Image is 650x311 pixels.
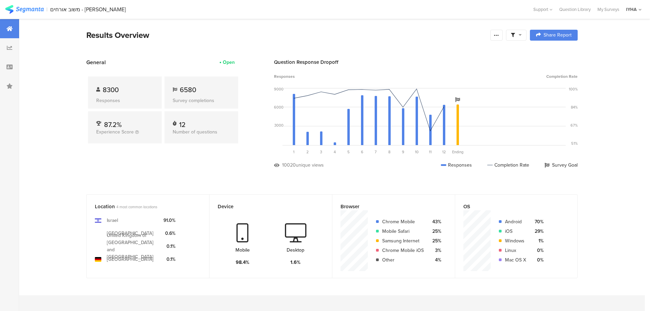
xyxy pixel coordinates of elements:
span: 4 [334,149,336,155]
span: 87.2% [104,119,122,130]
div: משוב אורחים - [PERSON_NAME] [50,6,126,13]
div: 25% [429,237,441,244]
span: 2 [306,149,309,155]
div: 29% [532,228,544,235]
div: 98.4% [236,259,249,266]
div: Mobile [235,246,250,254]
div: 100% [569,86,578,92]
div: 1% [532,237,544,244]
div: Device [218,203,313,210]
span: 5 [347,149,350,155]
div: Mac OS X [505,256,526,264]
div: Android [505,218,526,225]
span: General [86,58,106,66]
span: 1 [293,149,294,155]
div: Ending [451,149,464,155]
div: Open [223,59,235,66]
span: 6580 [180,85,196,95]
i: Survey Goal [455,97,460,102]
div: Other [382,256,424,264]
div: 84% [571,104,578,110]
a: Question Library [556,6,594,13]
span: Number of questions [173,128,217,136]
div: 9000 [274,86,284,92]
div: Browser [341,203,435,210]
div: [GEOGRAPHIC_DATA] [107,230,154,237]
span: Responses [274,73,295,80]
div: Chrome Mobile iOS [382,247,424,254]
div: iOS [505,228,526,235]
div: 25% [429,228,441,235]
div: Desktop [287,246,304,254]
span: Experience Score [96,128,134,136]
span: 10 [415,149,419,155]
div: 0% [532,256,544,264]
div: 0.1% [163,243,175,250]
span: 3 [320,149,322,155]
span: Completion Rate [546,73,578,80]
div: 12 [179,119,186,126]
div: Responses [441,161,472,169]
div: [GEOGRAPHIC_DATA] [107,256,154,263]
div: United Kingdom of [GEOGRAPHIC_DATA] and [GEOGRAPHIC_DATA] [107,232,158,260]
div: Linux [505,247,526,254]
span: 7 [375,149,377,155]
div: unique views [296,161,324,169]
div: 91.0% [163,217,175,224]
div: Survey Goal [545,161,578,169]
div: 3% [429,247,441,254]
img: segmanta logo [5,5,44,14]
div: Mobile Safari [382,228,424,235]
span: 8300 [103,85,119,95]
div: 1.6% [290,259,301,266]
div: 10020 [282,161,296,169]
a: My Surveys [594,6,623,13]
div: Completion Rate [487,161,529,169]
div: 51% [571,141,578,146]
div: 0% [532,247,544,254]
div: 3000 [274,123,284,128]
span: 9 [402,149,404,155]
div: 67% [570,123,578,128]
span: 12 [442,149,446,155]
div: Survey completions [173,97,230,104]
div: IYHA [626,6,637,13]
div: Support [533,4,552,15]
span: 4 most common locations [116,204,157,210]
div: Question Response Dropoff [274,58,578,66]
span: 8 [388,149,390,155]
div: Windows [505,237,526,244]
div: OS [463,203,558,210]
div: Chrome Mobile [382,218,424,225]
div: Samsung Internet [382,237,424,244]
div: 70% [532,218,544,225]
div: 4% [429,256,441,264]
div: 6000 [274,104,284,110]
div: Results Overview [86,29,487,41]
div: 43% [429,218,441,225]
div: 0.1% [163,256,175,263]
div: 0.6% [163,230,175,237]
div: Responses [96,97,154,104]
div: Israel [107,217,118,224]
div: Location [95,203,190,210]
span: 6 [361,149,363,155]
span: 11 [429,149,432,155]
div: | [46,5,47,13]
span: Share Report [544,33,572,38]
